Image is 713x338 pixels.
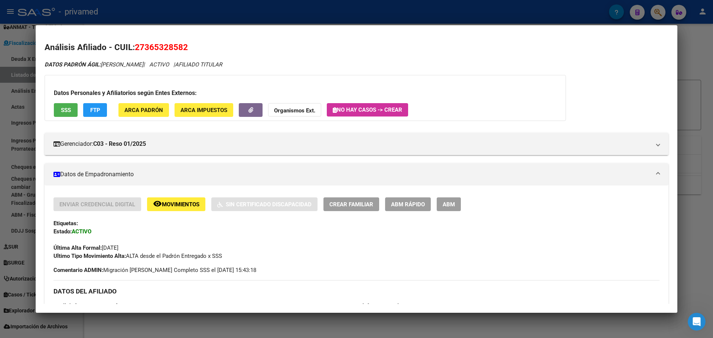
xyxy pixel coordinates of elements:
[54,103,78,117] button: SSS
[45,61,222,68] i: | ACTIVO |
[323,197,379,211] button: Crear Familiar
[53,140,651,148] mat-panel-title: Gerenciador:
[53,266,256,274] span: Migración [PERSON_NAME] Completo SSS el [DATE] 15:43:18
[83,103,107,117] button: FTP
[45,133,668,155] mat-expansion-panel-header: Gerenciador:C03 - Reso 01/2025
[175,103,233,117] button: ARCA Impuestos
[53,303,118,309] span: [PERSON_NAME]
[53,197,141,211] button: Enviar Credencial Digital
[147,197,205,211] button: Movimientos
[391,201,425,208] span: ABM Rápido
[385,197,431,211] button: ABM Rápido
[180,107,227,114] span: ARCA Impuestos
[53,267,103,273] strong: Comentario ADMIN:
[443,201,455,208] span: ABM
[53,287,660,295] h3: DATOS DEL AFILIADO
[45,41,668,54] h2: Análisis Afiliado - CUIL:
[45,163,668,186] mat-expansion-panel-header: Datos de Empadronamiento
[153,199,162,208] mat-icon: remove_red_eye
[45,61,143,68] span: [PERSON_NAME]
[226,201,312,208] span: Sin Certificado Discapacidad
[90,107,100,114] span: FTP
[54,89,557,98] h3: Datos Personales y Afiliatorios según Entes Externos:
[175,61,222,68] span: AFILIADO TITULAR
[45,61,101,68] strong: DATOS PADRÓN ÁGIL:
[437,197,461,211] button: ABM
[59,201,135,208] span: Enviar Credencial Digital
[93,140,146,148] strong: C03 - Reso 01/2025
[53,303,75,309] strong: Apellido:
[327,103,408,117] button: No hay casos -> Crear
[53,170,651,179] mat-panel-title: Datos de Empadronamiento
[53,245,118,251] span: [DATE]
[53,228,72,235] strong: Estado:
[688,313,706,331] iframe: Intercom live chat
[274,107,315,114] strong: Organismos Ext.
[329,201,373,208] span: Crear Familiar
[124,107,163,114] span: ARCA Padrón
[162,201,199,208] span: Movimientos
[268,103,321,117] button: Organismos Ext.
[72,228,91,235] strong: ACTIVO
[53,245,102,251] strong: Última Alta Formal:
[211,197,318,211] button: Sin Certificado Discapacidad
[61,107,71,114] span: SSS
[53,220,78,227] strong: Etiquetas:
[135,42,188,52] span: 27365328582
[356,303,406,309] strong: Teléfono Particular:
[333,106,402,113] span: No hay casos -> Crear
[53,253,126,259] strong: Ultimo Tipo Movimiento Alta:
[118,103,169,117] button: ARCA Padrón
[53,253,222,259] span: ALTA desde el Padrón Entregado x SSS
